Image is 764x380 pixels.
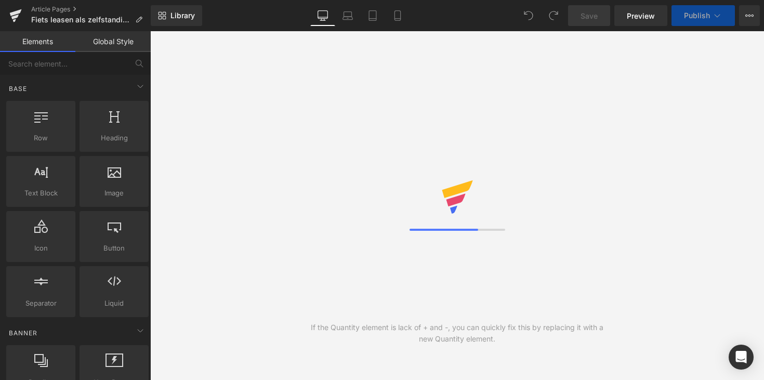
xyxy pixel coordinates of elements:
span: Save [581,10,598,21]
a: Mobile [385,5,410,26]
button: More [739,5,760,26]
span: Fiets leasen als zelfstandige: waarom zou je dat doen? [31,16,131,24]
span: Heading [83,133,146,143]
a: Laptop [335,5,360,26]
a: Article Pages [31,5,151,14]
span: Text Block [9,188,72,199]
a: Tablet [360,5,385,26]
button: Undo [518,5,539,26]
span: Separator [9,298,72,309]
a: Preview [614,5,667,26]
a: Desktop [310,5,335,26]
span: Publish [684,11,710,20]
span: Row [9,133,72,143]
span: Image [83,188,146,199]
span: Banner [8,328,38,338]
span: Button [83,243,146,254]
span: Icon [9,243,72,254]
span: Liquid [83,298,146,309]
div: Open Intercom Messenger [729,345,754,370]
button: Redo [543,5,564,26]
button: Publish [671,5,735,26]
a: Global Style [75,31,151,52]
span: Preview [627,10,655,21]
span: Base [8,84,28,94]
span: Library [170,11,195,20]
div: If the Quantity element is lack of + and -, you can quickly fix this by replacing it with a new Q... [304,322,611,345]
a: New Library [151,5,202,26]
